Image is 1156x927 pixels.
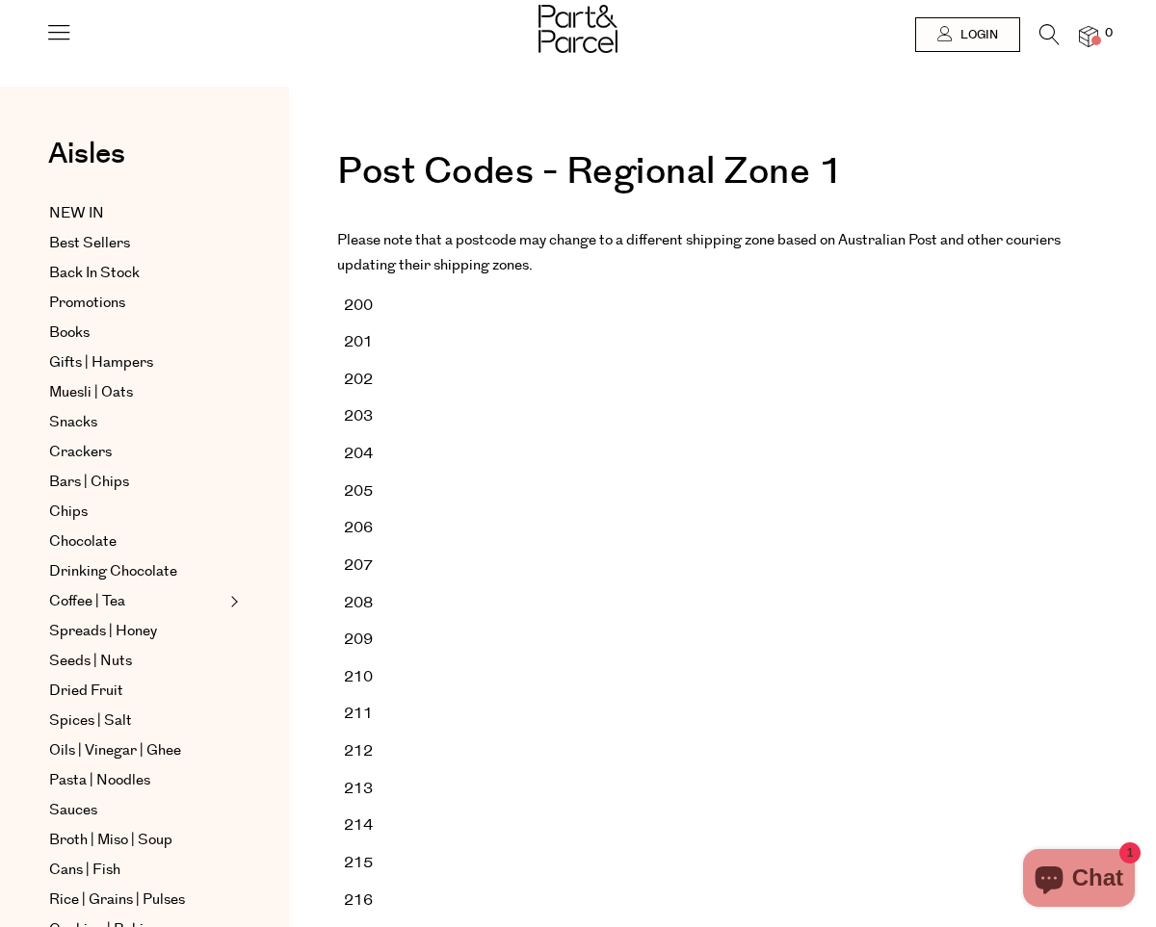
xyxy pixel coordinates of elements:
td: 215 [337,844,421,882]
td: 202 [337,361,421,399]
a: Bars | Chips [49,471,224,494]
a: Sauces [49,799,224,822]
td: 211 [337,696,421,734]
span: Dried Fruit [49,680,123,703]
a: Chips [49,501,224,524]
button: Expand/Collapse Coffee | Tea [225,590,239,613]
a: NEW IN [49,202,224,225]
span: NEW IN [49,202,104,225]
span: Coffee | Tea [49,590,125,613]
td: 213 [337,770,421,808]
td: 216 [337,882,421,919]
h1: Post Codes - Regional Zone 1 [337,154,1108,210]
a: Drinking Chocolate [49,560,224,583]
img: Part&Parcel [539,5,617,53]
span: Cans | Fish [49,859,120,882]
span: Best Sellers [49,232,130,255]
td: 207 [337,547,421,584]
span: Muesli | Oats [49,381,133,404]
a: Promotions [49,292,224,315]
td: 204 [337,436,421,474]
a: Crackers [49,441,224,464]
span: Sauces [49,799,97,822]
span: Pasta | Noodles [49,769,150,792]
a: Pasta | Noodles [49,769,224,792]
td: 205 [337,473,421,510]
a: Spices | Salt [49,709,224,733]
a: Rice | Grains | Pulses [49,888,224,912]
a: Muesli | Oats [49,381,224,404]
td: 210 [337,658,421,696]
td: 206 [337,510,421,548]
a: Broth | Miso | Soup [49,829,224,852]
span: Books [49,322,90,345]
span: 0 [1100,25,1117,42]
a: Aisles [48,140,125,188]
span: Broth | Miso | Soup [49,829,172,852]
span: Back In Stock [49,262,140,285]
inbox-online-store-chat: Shopify online store chat [1017,849,1141,912]
a: Books [49,322,224,345]
a: Gifts | Hampers [49,351,224,374]
span: Promotions [49,292,125,315]
p: Please note that a postcode may change to a different shipping zone based on Australian Post and ... [337,228,1108,277]
a: Cans | Fish [49,859,224,882]
a: Login [915,17,1020,52]
td: 201 [337,324,421,362]
td: 214 [337,808,421,845]
a: Snacks [49,411,224,434]
a: Dried Fruit [49,680,224,703]
a: Oils | Vinegar | Ghee [49,739,224,762]
a: Coffee | Tea [49,590,224,613]
span: Bars | Chips [49,471,129,494]
span: Aisles [48,133,125,175]
span: Snacks [49,411,97,434]
a: Seeds | Nuts [49,650,224,673]
span: Login [956,27,998,43]
span: Chips [49,501,88,524]
span: Rice | Grains | Pulses [49,888,185,912]
span: Chocolate [49,530,117,554]
span: Oils | Vinegar | Ghee [49,739,181,762]
td: 212 [337,734,421,771]
span: Spices | Salt [49,709,132,733]
span: Spreads | Honey [49,620,157,643]
a: Chocolate [49,530,224,554]
span: Drinking Chocolate [49,560,177,583]
span: Seeds | Nuts [49,650,132,673]
a: Spreads | Honey [49,620,224,643]
td: 209 [337,622,421,659]
a: Best Sellers [49,232,224,255]
span: Gifts | Hampers [49,351,153,374]
td: 208 [337,584,421,622]
a: 0 [1079,26,1098,46]
a: Back In Stock [49,262,224,285]
td: 203 [337,399,421,436]
span: Crackers [49,441,112,464]
td: 200 [337,287,421,324]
